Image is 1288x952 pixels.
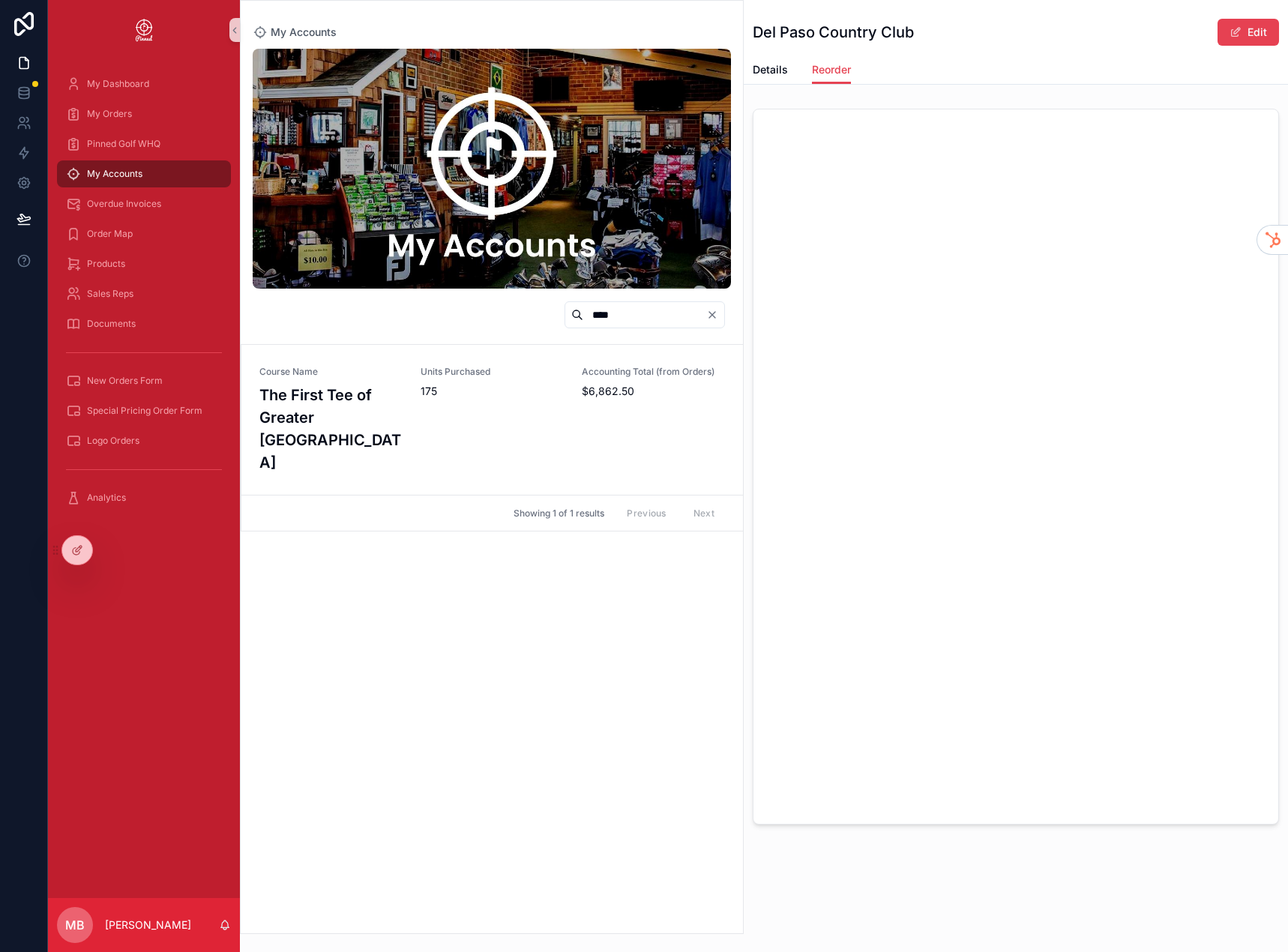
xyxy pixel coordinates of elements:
[87,405,202,417] span: Special Pricing Order Form
[87,435,139,447] span: Logo Orders
[812,62,851,77] span: Reorder
[57,220,231,247] a: Order Map
[65,916,85,934] span: MB
[421,384,564,399] span: 175
[582,384,725,399] span: $6,862.50
[57,484,231,511] a: Analytics
[87,108,132,120] span: My Orders
[57,280,231,307] a: Sales Reps
[87,168,142,180] span: My Accounts
[582,366,725,378] span: Accounting Total (from Orders)
[1218,19,1279,46] button: Edit
[57,160,231,187] a: My Accounts
[57,100,231,127] a: My Orders
[57,70,231,97] a: My Dashboard
[57,130,231,157] a: Pinned Golf WHQ
[132,18,156,42] img: App logo
[87,318,136,330] span: Documents
[753,56,788,86] a: Details
[48,60,240,531] div: scrollable content
[259,384,403,474] h3: The First Tee of Greater [GEOGRAPHIC_DATA]
[514,507,604,519] span: Showing 1 of 1 results
[706,309,724,321] button: Clear
[87,138,160,150] span: Pinned Golf WHQ
[57,250,231,277] a: Products
[259,366,403,378] span: Course Name
[57,310,231,337] a: Documents
[105,918,191,933] p: [PERSON_NAME]
[57,397,231,424] a: Special Pricing Order Form
[57,367,231,394] a: New Orders Form
[253,25,337,40] a: My Accounts
[241,345,743,495] a: Course NameThe First Tee of Greater [GEOGRAPHIC_DATA]Units Purchased175Accounting Total (from Ord...
[87,492,126,504] span: Analytics
[87,258,125,270] span: Products
[87,228,133,240] span: Order Map
[57,427,231,454] a: Logo Orders
[812,56,851,85] a: Reorder
[87,198,161,210] span: Overdue Invoices
[87,375,163,387] span: New Orders Form
[753,22,914,43] h1: Del Paso Country Club
[87,78,149,90] span: My Dashboard
[87,288,133,300] span: Sales Reps
[421,366,564,378] span: Units Purchased
[271,25,337,40] span: My Accounts
[753,62,788,77] span: Details
[57,190,231,217] a: Overdue Invoices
